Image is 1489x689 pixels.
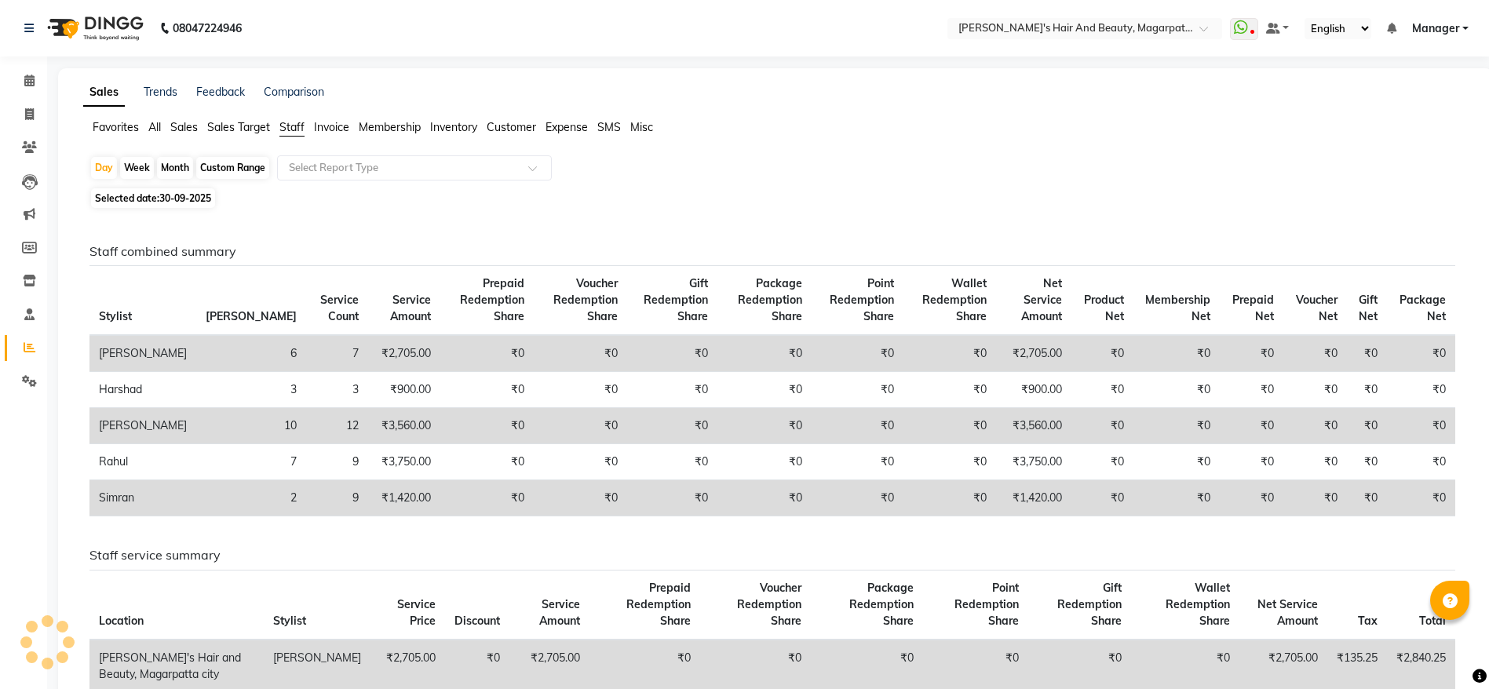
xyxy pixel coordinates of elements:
td: ₹0 [1387,408,1455,444]
a: Comparison [264,85,324,99]
div: Month [157,157,193,179]
td: ₹0 [717,444,812,480]
span: Net Service Amount [1021,276,1062,323]
td: ₹0 [1071,408,1133,444]
span: Sales Target [207,120,270,134]
td: ₹0 [1220,444,1283,480]
td: ₹0 [1347,372,1388,408]
div: Week [120,157,154,179]
span: Prepaid Net [1232,293,1274,323]
td: ₹0 [1220,372,1283,408]
span: Package Redemption Share [738,276,802,323]
span: Gift Redemption Share [644,276,708,323]
span: Service Amount [539,597,580,628]
b: 08047224946 [173,6,242,50]
td: ₹3,750.00 [996,444,1071,480]
a: Sales [83,78,125,107]
td: ₹0 [1347,408,1388,444]
td: ₹0 [903,408,996,444]
span: Location [99,614,144,628]
td: ₹0 [1133,372,1221,408]
span: SMS [597,120,621,134]
span: Point Redemption Share [830,276,894,323]
td: ₹0 [903,444,996,480]
span: Stylist [99,309,132,323]
td: ₹0 [440,335,534,372]
td: ₹0 [1347,335,1388,372]
span: Service Price [397,597,436,628]
span: Manager [1412,20,1459,37]
span: Total [1419,614,1446,628]
td: ₹0 [1071,372,1133,408]
td: 9 [306,480,368,516]
td: ₹0 [812,408,903,444]
td: ₹0 [627,444,717,480]
td: ₹0 [534,408,627,444]
td: ₹0 [1283,480,1347,516]
span: Package Redemption Share [849,581,914,628]
span: Voucher Redemption Share [737,581,801,628]
td: ₹0 [1071,480,1133,516]
span: Product Net [1084,293,1124,323]
span: Sales [170,120,198,134]
td: ₹0 [1387,372,1455,408]
td: ₹2,705.00 [368,335,440,372]
span: Net Service Amount [1257,597,1318,628]
span: Membership Net [1145,293,1210,323]
span: Voucher Redemption Share [553,276,618,323]
td: ₹0 [1133,408,1221,444]
span: All [148,120,161,134]
h6: Staff service summary [89,548,1455,563]
span: Voucher Net [1296,293,1338,323]
td: 10 [196,408,306,444]
span: Service Amount [390,293,431,323]
td: ₹0 [812,335,903,372]
td: 7 [306,335,368,372]
span: Prepaid Redemption Share [460,276,524,323]
span: Point Redemption Share [954,581,1019,628]
td: 7 [196,444,306,480]
td: ₹0 [440,372,534,408]
img: logo [40,6,148,50]
td: ₹0 [1283,372,1347,408]
td: ₹0 [440,480,534,516]
td: ₹0 [1387,480,1455,516]
td: ₹900.00 [368,372,440,408]
td: 2 [196,480,306,516]
td: ₹0 [903,372,996,408]
td: ₹0 [534,335,627,372]
td: ₹0 [1071,444,1133,480]
span: Misc [630,120,653,134]
td: 12 [306,408,368,444]
td: ₹0 [812,444,903,480]
td: Simran [89,480,196,516]
td: ₹0 [1220,335,1283,372]
span: Membership [359,120,421,134]
td: 3 [306,372,368,408]
span: Customer [487,120,536,134]
span: Wallet Redemption Share [922,276,987,323]
span: Tax [1358,614,1378,628]
td: Harshad [89,372,196,408]
td: ₹0 [1283,408,1347,444]
h6: Staff combined summary [89,244,1455,259]
td: ₹3,750.00 [368,444,440,480]
span: Gift Net [1359,293,1378,323]
td: ₹0 [627,335,717,372]
td: [PERSON_NAME] [89,408,196,444]
span: Inventory [430,120,477,134]
span: Prepaid Redemption Share [626,581,691,628]
span: [PERSON_NAME] [206,309,297,323]
span: Service Count [320,293,359,323]
td: ₹0 [717,372,812,408]
span: Invoice [314,120,349,134]
td: ₹0 [627,372,717,408]
span: Favorites [93,120,139,134]
td: ₹0 [1220,408,1283,444]
td: ₹0 [1220,480,1283,516]
span: Stylist [273,614,306,628]
td: ₹0 [717,335,812,372]
td: ₹3,560.00 [996,408,1071,444]
td: ₹0 [1347,480,1388,516]
a: Trends [144,85,177,99]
